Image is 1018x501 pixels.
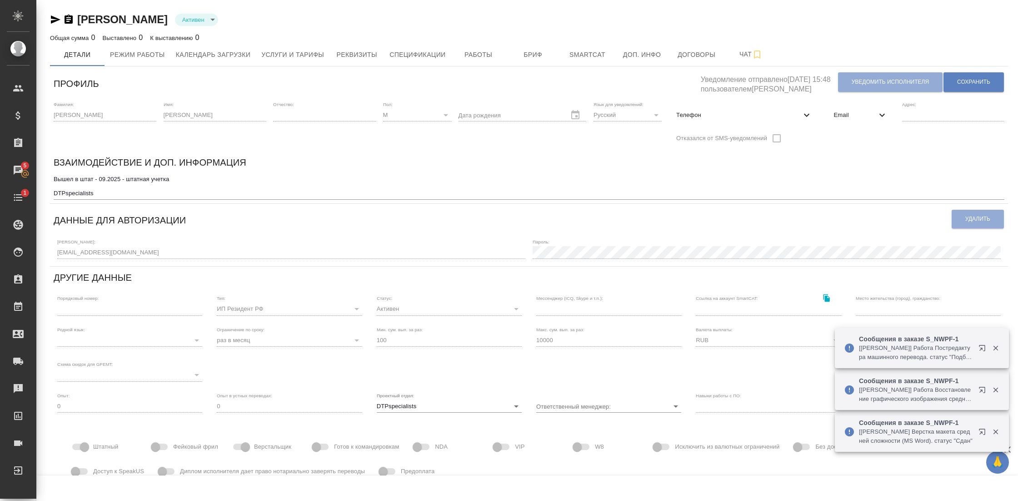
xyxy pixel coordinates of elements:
[856,296,940,301] label: Место жительства (город), гражданство:
[859,344,973,362] p: [[PERSON_NAME]] Работа Постредактура машинного перевода. статус "Подбор"
[669,105,819,125] div: Телефон
[729,49,773,60] span: Чат
[675,442,779,451] span: Исключить из валютных ограничений
[533,239,549,244] label: Пароль:
[973,381,995,403] button: Открыть в новой вкладке
[973,423,995,445] button: Открыть в новой вкладке
[986,344,1005,352] button: Закрыть
[54,102,74,106] label: Фамилия:
[103,35,139,41] p: Выставлено
[594,109,662,121] div: Русский
[54,213,186,228] h6: Данные для авторизации
[93,467,144,476] span: Доступ к SpeakUS
[18,188,32,197] span: 1
[18,161,32,170] span: 5
[57,393,70,398] label: Опыт:
[217,303,362,315] div: ИП Резидент РФ
[986,386,1005,394] button: Закрыть
[986,428,1005,436] button: Закрыть
[511,49,555,61] span: Бриф
[701,70,838,94] h5: Уведомление отправлено [DATE] 15:48 пользователем [PERSON_NAME]
[54,270,132,285] h6: Другие данные
[54,155,246,170] h6: Взаимодействие и доп. информация
[401,467,434,476] span: Предоплата
[676,111,801,120] span: Телефон
[150,32,199,43] div: 0
[859,385,973,404] p: [[PERSON_NAME]] Работа Восстановление графического изображения средней сложности. статус "Сдан"
[834,111,877,120] span: Email
[515,442,524,451] span: VIP
[859,334,973,344] p: Сообщения в заказе S_NWPF-1
[377,296,392,301] label: Статус:
[273,102,294,106] label: Отчество:
[383,102,393,106] label: Пол:
[57,239,95,244] label: [PERSON_NAME]:
[103,32,143,43] div: 0
[827,105,895,125] div: Email
[696,393,741,398] label: Навыки работы с ПО:
[50,35,91,41] p: Общая сумма
[943,72,1004,92] button: Сохранить
[696,334,841,347] div: RUB
[536,327,584,332] label: Макс. сум. вып. за раз:
[669,400,682,413] button: Open
[54,76,99,91] h6: Профиль
[180,467,365,476] span: Диплом исполнителя дает право нотариально заверять переводы
[77,13,168,25] a: [PERSON_NAME]
[696,296,758,301] label: Ссылка на аккаунт SmartCAT:
[334,442,399,451] span: Готов к командировкам
[377,303,522,315] div: Активен
[150,35,195,41] p: К выставлению
[818,288,836,307] button: Скопировать ссылку
[973,339,995,361] button: Открыть в новой вкладке
[957,78,990,86] span: Сохранить
[57,296,99,301] label: Порядковый номер:
[389,49,445,61] span: Спецификации
[261,49,324,61] span: Услуги и тарифы
[594,102,644,106] label: Язык для уведомлений:
[217,334,362,347] div: раз в месяц
[63,14,74,25] button: Скопировать ссылку
[566,49,609,61] span: Smartcat
[377,327,423,332] label: Мин. сум. вып. за раз:
[377,393,414,398] label: Проектный отдел:
[859,427,973,445] p: [[PERSON_NAME] Верстка макета средней сложности (MS Word). статус "Сдан"
[676,134,767,143] span: Отказался от SMS-уведомлений
[435,442,448,451] span: NDA
[510,400,523,413] button: Open
[2,159,34,182] a: 5
[254,442,291,451] span: Верстальщик
[902,102,916,106] label: Адрес:
[50,14,61,25] button: Скопировать ссылку для ЯМессенджера
[217,327,264,332] label: Ограничение по сроку:
[696,327,733,332] label: Валюта выплаты:
[217,393,272,398] label: Опыт в устных переводах:
[164,102,174,106] label: Имя:
[55,49,99,61] span: Детали
[173,442,218,451] span: Фейковый фрил
[859,376,973,385] p: Сообщения в заказе S_NWPF-1
[383,109,451,121] div: М
[335,49,379,61] span: Реквизиты
[217,296,225,301] label: Тип:
[815,442,898,451] span: Без доступа к фрил-кабинету
[176,49,251,61] span: Календарь загрузки
[175,14,218,26] div: Активен
[620,49,664,61] span: Доп. инфо
[57,362,113,367] label: Схема скидок для GPEMT:
[675,49,719,61] span: Договоры
[536,296,603,301] label: Мессенджер (ICQ, Skype и т.п.):
[54,176,1004,197] textarea: Вышел в штат - 09.2025 - штатная учетка DTPspecialists
[180,16,207,24] button: Активен
[57,327,85,332] label: Родной язык:
[110,49,165,61] span: Режим работы
[50,32,95,43] div: 0
[859,418,973,427] p: Сообщения в заказе S_NWPF-1
[457,49,500,61] span: Работы
[595,442,604,451] span: W8
[752,49,763,60] svg: Подписаться
[2,186,34,209] a: 1
[93,442,118,451] span: Штатный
